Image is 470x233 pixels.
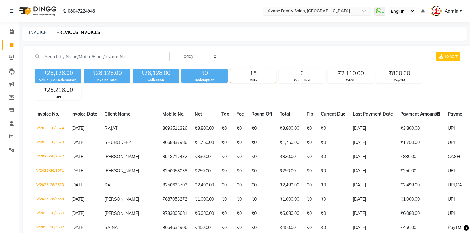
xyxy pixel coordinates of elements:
td: ₹0 [317,206,349,221]
td: ₹0 [303,121,317,136]
span: Export [445,54,458,59]
td: ₹0 [303,206,317,221]
span: CASH [456,182,468,188]
div: Invoice Total [84,77,130,83]
span: Net [195,111,202,117]
td: ₹0 [233,150,248,164]
td: 8250058038 [159,164,191,178]
span: Round Off [251,111,272,117]
span: Last Payment Date [353,111,393,117]
span: [DATE] [71,182,85,188]
a: INVOICE [29,30,47,35]
td: ₹3,800.00 [397,121,444,136]
span: [PERSON_NAME] [105,154,139,159]
span: Fee [237,111,244,117]
td: ₹0 [218,121,233,136]
span: UPI [448,196,455,202]
span: CASH [448,154,460,159]
span: [PERSON_NAME] [105,196,139,202]
span: [DATE] [71,125,85,131]
td: [DATE] [349,164,397,178]
button: Export [436,52,460,61]
td: 8918717432 [159,150,191,164]
td: [DATE] [349,121,397,136]
td: ₹2,499.00 [191,178,218,192]
span: UPI [448,140,455,145]
td: 7087053272 [159,192,191,206]
span: UPI, [448,182,456,188]
td: V/2025-26/2569 [33,192,68,206]
span: SAINA [105,225,118,230]
span: [DATE] [71,140,85,145]
td: ₹2,499.00 [397,178,444,192]
td: [DATE] [349,136,397,150]
span: [DATE] [71,225,85,230]
div: 16 [230,69,276,78]
td: V/2025-26/2572 [33,150,68,164]
td: ₹0 [218,178,233,192]
td: ₹1,750.00 [191,136,218,150]
td: [DATE] [349,192,397,206]
td: ₹0 [218,206,233,221]
span: [DATE] [71,168,85,174]
td: ₹0 [303,150,317,164]
span: Admin [445,8,458,14]
span: Tip [307,111,313,117]
span: Client Name [105,111,130,117]
span: SAI [105,182,112,188]
span: [DATE] [71,211,85,216]
td: V/2025-26/2574 [33,121,68,136]
div: ₹28,128.00 [84,69,130,77]
img: Admin [431,6,442,16]
div: ₹25,218.00 [35,86,81,94]
span: Mobile No. [163,111,185,117]
span: UPI [448,125,455,131]
span: RAJAT [105,125,117,131]
td: ₹3,800.00 [191,121,218,136]
td: ₹0 [248,150,276,164]
div: ₹28,128.00 [133,69,179,77]
span: [PERSON_NAME] [105,168,139,174]
td: ₹0 [218,192,233,206]
td: ₹0 [317,164,349,178]
span: [PERSON_NAME] [105,211,139,216]
td: ₹0 [233,121,248,136]
div: CASH [328,78,373,83]
span: Total [280,111,290,117]
span: SHUBODEEP [105,140,131,145]
td: V/2025-26/2571 [33,164,68,178]
input: Search by Name/Mobile/Email/Invoice No [33,52,170,61]
div: Cancelled [279,78,325,83]
b: 08047224946 [68,2,95,20]
div: ₹0 [181,69,228,77]
td: ₹6,080.00 [191,206,218,221]
div: Bills [230,78,276,83]
td: ₹0 [303,178,317,192]
td: ₹0 [248,164,276,178]
td: ₹0 [303,192,317,206]
td: 8250623702 [159,178,191,192]
img: logo [16,2,58,20]
td: ₹0 [248,206,276,221]
td: ₹0 [233,164,248,178]
td: ₹1,000.00 [397,192,444,206]
td: ₹0 [248,192,276,206]
span: [DATE] [71,196,85,202]
span: Invoice No. [36,111,59,117]
td: ₹0 [218,150,233,164]
a: PREVIOUS INVOICES [54,27,103,38]
td: [DATE] [349,206,397,221]
td: ₹0 [317,178,349,192]
div: Redemption [181,77,228,83]
div: UPI [35,94,81,100]
div: Value (Ex. Redemption) [35,77,81,83]
td: ₹1,750.00 [397,136,444,150]
td: 9733005681 [159,206,191,221]
td: ₹1,000.00 [191,192,218,206]
td: ₹6,080.00 [276,206,303,221]
span: [DATE] [71,154,85,159]
td: V/2025-26/2568 [33,206,68,221]
td: ₹0 [233,206,248,221]
td: ₹0 [303,164,317,178]
td: ₹0 [248,178,276,192]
